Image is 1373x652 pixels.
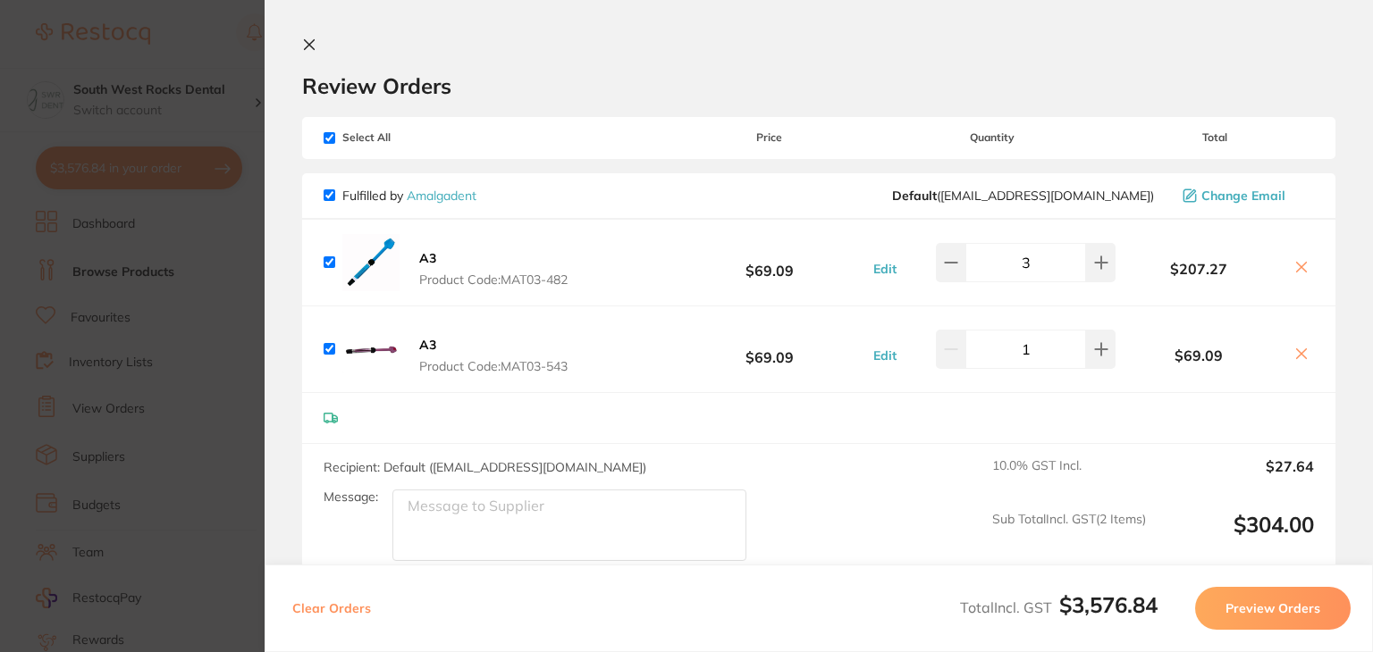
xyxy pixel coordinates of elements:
[302,72,1335,99] h2: Review Orders
[868,131,1116,144] span: Quantity
[670,131,869,144] span: Price
[1177,188,1314,204] button: Change Email
[992,512,1146,561] span: Sub Total Incl. GST ( 2 Items)
[892,188,937,204] b: Default
[414,337,573,374] button: A3 Product Code:MAT03-543
[324,459,646,475] span: Recipient: Default ( [EMAIL_ADDRESS][DOMAIN_NAME] )
[1160,512,1314,561] output: $304.00
[1160,458,1314,497] output: $27.64
[1059,591,1158,618] b: $3,576.84
[1195,587,1351,630] button: Preview Orders
[1116,261,1282,277] b: $207.27
[342,234,400,291] img: ZGJ0aWM1ag
[670,332,869,365] b: $69.09
[670,246,869,279] b: $69.09
[324,131,502,144] span: Select All
[960,598,1158,616] span: Total Incl. GST
[419,272,568,287] span: Product Code: MAT03-482
[419,250,436,266] b: A3
[1116,347,1282,364] b: $69.09
[324,489,378,505] label: Message:
[868,261,902,277] button: Edit
[1116,131,1314,144] span: Total
[419,337,436,353] b: A3
[342,321,400,378] img: MmxpbDJ0ZQ
[1201,188,1285,203] span: Change Email
[419,359,568,373] span: Product Code: MAT03-543
[414,250,573,288] button: A3 Product Code:MAT03-482
[992,458,1146,497] span: 10.0 % GST Incl.
[407,188,476,204] a: Amalgadent
[868,347,902,364] button: Edit
[892,188,1154,203] span: info@amalgadent.com.au
[287,587,376,630] button: Clear Orders
[342,188,476,203] p: Fulfilled by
